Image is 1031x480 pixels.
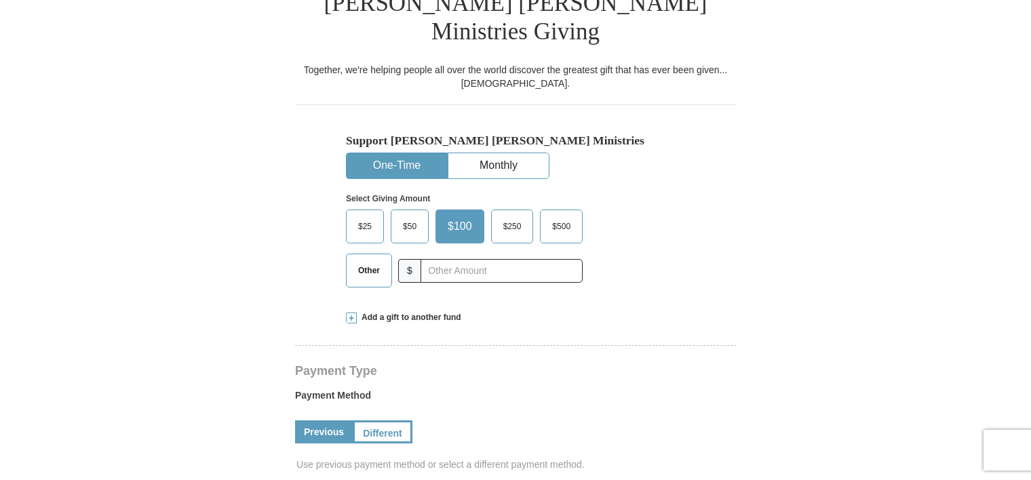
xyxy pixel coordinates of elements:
div: Together, we're helping people all over the world discover the greatest gift that has ever been g... [295,63,736,90]
span: Other [351,260,387,281]
span: $500 [545,216,577,237]
h5: Support [PERSON_NAME] [PERSON_NAME] Ministries [346,134,685,148]
a: Different [353,420,412,443]
span: $ [398,259,421,283]
span: $50 [396,216,423,237]
button: One-Time [347,153,447,178]
button: Monthly [448,153,549,178]
a: Previous [295,420,353,443]
strong: Select Giving Amount [346,194,430,203]
h4: Payment Type [295,365,736,376]
span: Use previous payment method or select a different payment method. [296,458,737,471]
span: $100 [441,216,479,237]
span: $250 [497,216,528,237]
span: Add a gift to another fund [357,312,461,323]
span: $25 [351,216,378,237]
input: Other Amount [421,259,583,283]
label: Payment Method [295,388,736,409]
